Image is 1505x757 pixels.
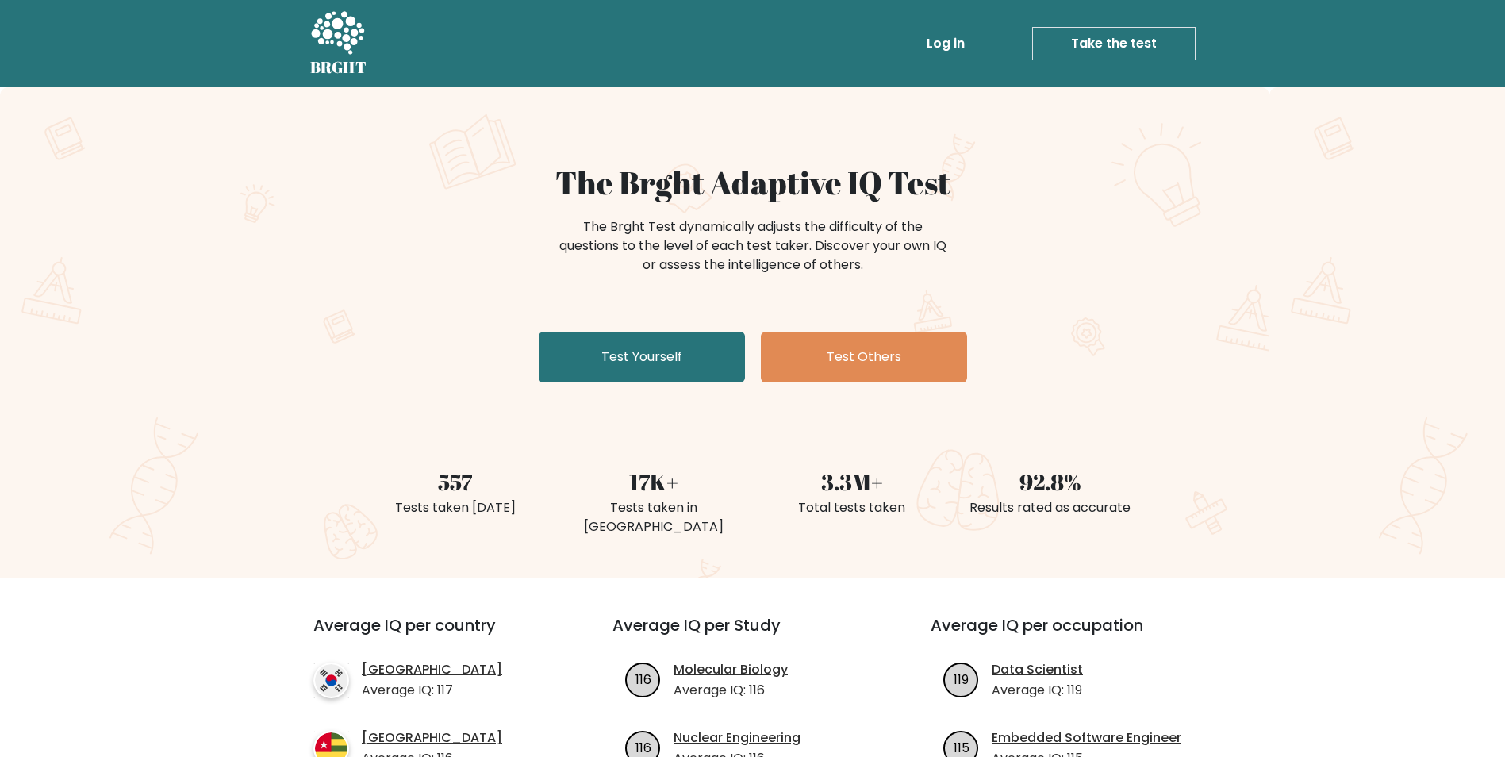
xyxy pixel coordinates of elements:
[310,58,367,77] h5: BRGHT
[362,681,502,700] p: Average IQ: 117
[564,498,743,536] div: Tests taken in [GEOGRAPHIC_DATA]
[313,663,349,698] img: country
[635,738,651,756] text: 116
[992,681,1083,700] p: Average IQ: 119
[539,332,745,382] a: Test Yourself
[366,498,545,517] div: Tests taken [DATE]
[555,217,951,275] div: The Brght Test dynamically adjusts the difficulty of the questions to the level of each test take...
[564,465,743,498] div: 17K+
[961,498,1140,517] div: Results rated as accurate
[992,728,1181,747] a: Embedded Software Engineer
[313,616,555,654] h3: Average IQ per country
[366,465,545,498] div: 557
[762,465,942,498] div: 3.3M+
[366,163,1140,202] h1: The Brght Adaptive IQ Test
[635,670,651,688] text: 116
[954,670,969,688] text: 119
[362,660,502,679] a: [GEOGRAPHIC_DATA]
[674,728,800,747] a: Nuclear Engineering
[310,6,367,81] a: BRGHT
[1032,27,1196,60] a: Take the test
[362,728,502,747] a: [GEOGRAPHIC_DATA]
[954,738,969,756] text: 115
[612,616,893,654] h3: Average IQ per Study
[931,616,1211,654] h3: Average IQ per occupation
[762,498,942,517] div: Total tests taken
[761,332,967,382] a: Test Others
[961,465,1140,498] div: 92.8%
[674,660,788,679] a: Molecular Biology
[674,681,788,700] p: Average IQ: 116
[920,28,971,60] a: Log in
[992,660,1083,679] a: Data Scientist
